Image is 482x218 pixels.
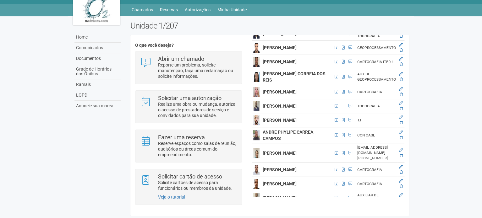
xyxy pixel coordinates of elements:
strong: Solicitar uma autorização [158,95,222,101]
strong: [PERSON_NAME] [263,195,297,200]
div: CARTOGRAFIA [357,167,396,173]
a: Editar membro [399,72,403,76]
p: Reporte um problema, solicite manutenção, faça uma reclamação ou solicite informações. [158,62,237,79]
a: LGPD [74,90,121,101]
a: Excluir membro [400,48,403,52]
a: Editar membro [399,179,403,183]
p: Solicite cartões de acesso para funcionários ou membros da unidade. [158,180,237,191]
img: user.png [253,43,260,53]
a: Editar membro [399,101,403,105]
h4: O que você deseja? [135,43,242,48]
strong: ANDRE PHYLIPE CARREA CAMPOS [263,130,313,141]
strong: [PERSON_NAME] [263,167,297,172]
img: user.png [253,115,260,125]
div: CARTOGRAFIA [357,89,396,95]
div: GEOPROCESSAMENTO [357,45,396,51]
a: Excluir membro [400,106,403,111]
strong: [PERSON_NAME] [263,104,297,109]
p: Reserve espaços como salas de reunião, auditórios ou áreas comum do empreendimento. [158,141,237,157]
div: TOPOGRAFIA [357,104,396,109]
a: Excluir membro [400,92,403,97]
a: Editar membro [399,165,403,169]
a: Documentos [74,53,121,64]
a: Minha Unidade [217,5,247,14]
strong: [PERSON_NAME] [263,59,297,64]
div: AUXILIAR DE TOPOGRAFIA [357,193,396,203]
img: user.png [253,130,260,140]
strong: [PERSON_NAME] [263,89,297,94]
a: Editar membro [399,148,403,152]
div: CARTOGRAFIA [357,181,396,187]
img: user.png [253,165,260,175]
a: Editar membro [399,193,403,197]
img: user.png [253,87,260,97]
a: Excluir membro [400,62,403,66]
a: Veja o tutorial [158,194,185,199]
a: Anuncie sua marca [74,101,121,111]
a: Excluir membro [400,77,403,82]
a: Grade de Horários dos Ônibus [74,64,121,79]
a: Editar membro [399,43,403,47]
h2: Unidade 1/207 [130,21,409,30]
img: user.png [253,72,260,82]
strong: Solicitar cartão de acesso [158,173,222,180]
strong: [PERSON_NAME] [263,118,297,123]
a: Excluir membro [400,136,403,140]
img: user.png [253,193,260,203]
div: AUX DE GEOPROCESSAMENTO [357,72,396,82]
strong: Abrir um chamado [158,56,204,62]
div: [PHONE_NUMBER] [357,156,396,161]
a: Home [74,32,121,43]
a: Comunicados [74,43,121,53]
a: Solicitar uma autorização Realize uma obra ou mudança, autorize o acesso de prestadores de serviç... [140,95,237,118]
a: Abrir um chamado Reporte um problema, solicite manutenção, faça uma reclamação ou solicite inform... [140,56,237,79]
strong: [PERSON_NAME] [263,45,297,50]
a: Excluir membro [400,184,403,189]
img: user.png [253,101,260,111]
a: Autorizações [185,5,211,14]
p: Realize uma obra ou mudança, autorize o acesso de prestadores de serviço e convidados para sua un... [158,101,237,118]
a: Ramais [74,79,121,90]
div: T.I [357,118,396,123]
strong: Fazer uma reserva [158,134,205,141]
img: user.png [253,179,260,189]
strong: [PERSON_NAME] CORREIA DOS REIS [263,71,326,82]
a: Reservas [160,5,178,14]
a: Excluir membro [400,34,403,38]
a: Fazer uma reserva Reserve espaços como salas de reunião, auditórios ou áreas comum do empreendime... [140,135,237,157]
a: Solicitar cartão de acesso Solicite cartões de acesso para funcionários ou membros da unidade. [140,174,237,191]
div: [EMAIL_ADDRESS][DOMAIN_NAME] [357,145,396,156]
a: Excluir membro [400,120,403,125]
strong: [PERSON_NAME] [263,181,297,186]
a: Editar membro [399,130,403,135]
img: user.png [253,57,260,67]
img: user.png [253,148,260,158]
a: Editar membro [399,87,403,91]
a: Editar membro [399,115,403,120]
a: Excluir membro [400,153,403,158]
strong: [PERSON_NAME] [263,151,297,156]
a: Editar membro [399,57,403,61]
div: CARTOGRAFIA ITERJ [357,59,396,65]
a: Chamados [132,5,153,14]
div: CON CASE [357,133,396,138]
a: Excluir membro [400,170,403,174]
